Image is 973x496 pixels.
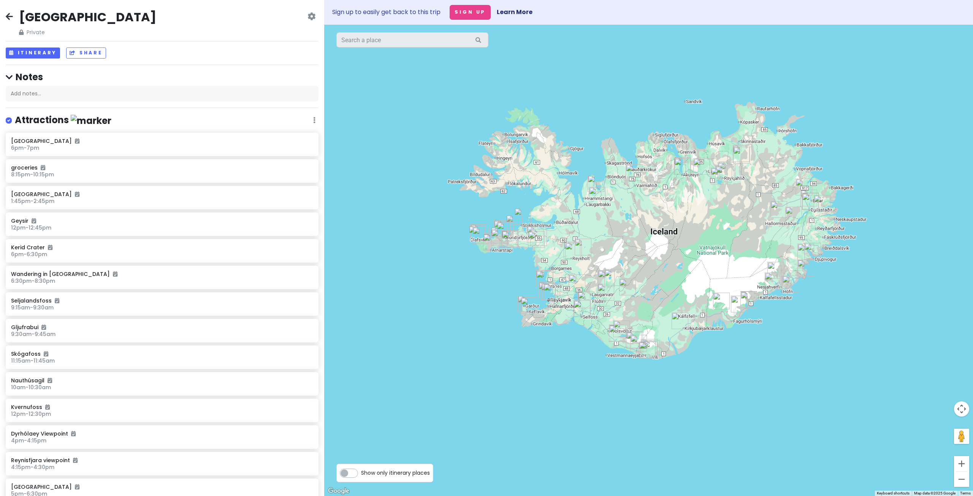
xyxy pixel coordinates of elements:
h6: Skógafoss [11,350,313,357]
button: Sign Up [450,5,491,20]
div: Egilsstaðir [802,193,819,209]
h6: Gljufrabui [11,324,313,331]
i: Added to itinerary [55,298,59,303]
div: Stokksnes [782,276,799,292]
div: Skógafoss [625,331,642,348]
i: Added to itinerary [75,138,79,144]
div: Múlagljúfur Canyon [731,296,748,312]
img: marker [71,115,111,127]
div: Lyngás 5 [802,193,819,210]
span: 6pm - 7pm [11,144,39,152]
div: Akureyri [674,158,691,175]
h6: Seljalandsfoss [11,297,313,304]
div: Grótta Island Lighthouse [539,282,555,299]
span: Map data ©2025 Google [914,491,956,495]
h6: Wandering in [GEOGRAPHIC_DATA] [11,271,313,277]
button: Share [66,48,106,59]
h6: [GEOGRAPHIC_DATA] [11,191,313,198]
div: Bjarnarhöfn Shark Museum [506,215,523,231]
div: Gufu waterfall [814,195,830,212]
div: Gesthús Selfoss [574,300,591,317]
div: Saxhóll Crater [472,227,489,244]
img: Google [326,486,351,496]
div: Höfrungur AK 91 [536,270,553,287]
button: Itinerary [6,48,60,59]
a: Learn More [497,8,532,16]
h2: [GEOGRAPHIC_DATA] [19,9,156,25]
span: 8:15pm - 10:15pm [11,171,54,178]
div: Gullfoss Falls [604,269,621,286]
div: Reynisfjara Beach [640,341,657,358]
i: Added to itinerary [45,404,50,410]
div: Gatklettur [483,234,500,250]
button: Zoom out [954,472,969,487]
div: Goðafoss Waterfall [693,158,710,175]
div: Keflavík International Airport [518,295,534,312]
span: Show only itinerary places [361,469,430,477]
div: Kvernufoss [626,332,643,349]
div: Ytri Tunga [502,231,518,247]
div: Lyngholt 24 [674,157,691,174]
div: Seljalandsfoss [609,325,626,342]
div: Jökulsá á Dal útsýnispallur [796,179,812,195]
div: Dalur - Family Café [544,284,560,300]
button: Map camera controls [954,401,969,417]
h6: [GEOGRAPHIC_DATA] [11,138,313,144]
span: 4:15pm - 4:30pm [11,463,54,471]
i: Added to itinerary [71,431,76,436]
span: 9:15am - 9:30am [11,304,54,311]
h6: Geysir [11,217,313,224]
button: Drag Pegman onto the map to open Street View [954,429,969,444]
button: Keyboard shortcuts [877,491,910,496]
div: Keflavik Airport Car Rental [521,297,537,314]
div: Kirkjuhóll [501,230,518,247]
div: The Icelandic Phallological Museum (Hið Íslenzka Reðasafn) [541,283,558,300]
div: Secret Lagoon Iceland [597,284,614,301]
button: Zoom in [954,456,969,471]
span: 1:45pm - 2:45pm [11,197,54,205]
div: The Barn [641,339,658,356]
h6: Kvernufoss [11,404,313,410]
div: Dimmuborgir Lava Field - [715,166,732,182]
i: Added to itinerary [32,218,36,223]
div: Djúpavogskörin Natural Geothermal Pool [804,243,821,260]
div: Haifoss [619,279,636,295]
div: Búðakirkja [491,229,508,246]
div: Thingvellir [569,274,585,291]
i: Added to itinerary [48,378,52,383]
i: Added to itinerary [113,271,117,277]
span: 11:15am - 11:45am [11,357,55,364]
div: Mývatn Nature Baths [718,162,734,179]
div: Holmur [765,273,781,289]
i: Added to itinerary [48,245,52,250]
div: Glaumbær [626,164,642,181]
i: Added to itinerary [44,351,48,357]
i: Added to itinerary [41,325,46,330]
h6: Kerid Crater [11,244,313,251]
div: Svörtuloft Lighthouse [469,226,485,242]
div: Guðlaug Baths [537,270,554,287]
h6: Dyrhólaey Viewpoint [11,430,313,437]
div: Vök Baths [800,190,817,206]
span: 9:30am - 9:45am [11,330,55,338]
input: Search a place [336,32,488,48]
a: Open this area in Google Maps (opens a new window) [326,486,351,496]
div: Old Akranes Lighthouse [536,271,553,287]
div: Geysir [598,270,615,287]
div: Selfoss [574,300,590,317]
div: Diamond Beach [740,292,757,308]
span: 4pm - 4:15pm [11,437,46,444]
div: Guesthouse Steindórsstadir [565,242,582,259]
div: Reynisfjara viewpoint [639,342,656,358]
span: 6pm - 6:30pm [11,250,47,258]
div: Vík i Myrdal Church [643,340,659,357]
div: Bjarnarfoss [491,227,507,244]
div: Hoffell Glacier hiking area parking lot [767,262,784,279]
div: Parking for Sólheimasandur Plane Wreck [630,335,647,352]
div: Snaedalsfoss waterfall [797,244,814,260]
div: Skútustaðir [711,168,727,184]
div: Skarðsvík Beach [471,224,487,241]
div: Add notes... [6,86,319,102]
div: Fjaðrárgljúfur Canyon [672,312,688,329]
i: Added to itinerary [41,165,45,170]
